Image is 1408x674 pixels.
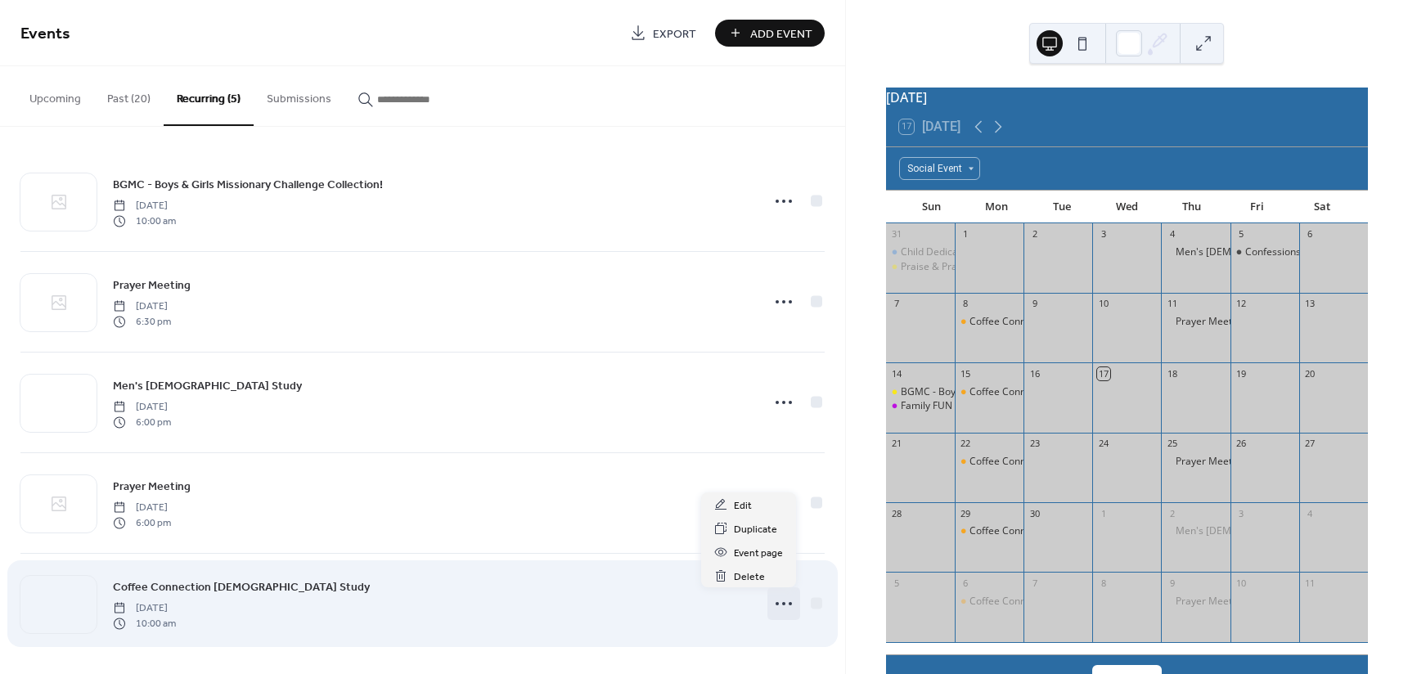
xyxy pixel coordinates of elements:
div: 21 [891,438,903,450]
a: Export [618,20,708,47]
div: 12 [1235,298,1248,310]
div: 27 [1304,438,1316,450]
div: 11 [1166,298,1178,310]
div: 25 [1166,438,1178,450]
span: Prayer Meeting [113,479,191,496]
div: 4 [1304,507,1316,519]
div: Men's Bible Study [1161,524,1230,538]
div: BGMC - Boys & Girls Missionary Challenge Collection! [901,385,1145,399]
button: Add Event [715,20,825,47]
div: Praise & Prayer Service [901,260,1008,274]
span: [DATE] [113,501,171,515]
button: Past (20) [94,66,164,124]
div: Prayer Meeting [1176,595,1246,609]
div: Coffee Connection Bible Study [955,455,1023,469]
span: 6:00 pm [113,515,171,530]
span: Events [20,18,70,50]
div: Coffee Connection [DEMOGRAPHIC_DATA] Study [969,455,1192,469]
button: Submissions [254,66,344,124]
div: Family FUN Day [901,399,973,413]
div: 16 [1028,367,1041,380]
div: 30 [1028,507,1041,519]
div: 2 [1028,228,1041,240]
div: 6 [960,577,972,589]
div: 31 [891,228,903,240]
div: 17 [1097,367,1109,380]
div: [DATE] [886,88,1368,107]
div: 18 [1166,367,1178,380]
div: 29 [960,507,972,519]
div: Men's [DEMOGRAPHIC_DATA] Study [1176,245,1342,259]
span: BGMC - Boys & Girls Missionary Challenge Collection! [113,177,383,194]
div: 22 [960,438,972,450]
div: Confessions of Christian Alcoholic [1230,245,1299,259]
span: Edit [734,497,752,514]
div: Child Dedication Service [901,245,1011,259]
span: Export [653,25,696,43]
span: 10:00 am [113,213,176,228]
div: 23 [1028,438,1041,450]
span: Delete [734,568,765,586]
div: Men's [DEMOGRAPHIC_DATA] Study [1176,524,1342,538]
div: Prayer Meeting [1161,315,1230,329]
div: Prayer Meeting [1176,455,1246,469]
a: BGMC - Boys & Girls Missionary Challenge Collection! [113,175,383,194]
div: Men's Bible Study [1161,245,1230,259]
div: 7 [1028,577,1041,589]
div: 13 [1304,298,1316,310]
a: Men's [DEMOGRAPHIC_DATA] Study [113,376,302,395]
div: 14 [891,367,903,380]
div: 5 [1235,228,1248,240]
div: 19 [1235,367,1248,380]
div: Prayer Meeting [1161,455,1230,469]
div: 8 [960,298,972,310]
div: 1 [1097,507,1109,519]
button: Upcoming [16,66,94,124]
div: Thu [1159,191,1225,223]
div: Child Dedication Service [886,245,955,259]
div: Praise & Prayer Service [886,260,955,274]
div: 24 [1097,438,1109,450]
span: Men's [DEMOGRAPHIC_DATA] Study [113,378,302,395]
span: 6:30 pm [113,314,171,329]
span: Duplicate [734,521,777,538]
div: Sat [1289,191,1355,223]
div: Coffee Connection Bible Study [955,595,1023,609]
div: 7 [891,298,903,310]
button: Recurring (5) [164,66,254,126]
span: [DATE] [113,400,171,415]
div: 3 [1097,228,1109,240]
span: 6:00 pm [113,415,171,429]
span: [DATE] [113,299,171,314]
div: Fri [1225,191,1290,223]
div: Coffee Connection [DEMOGRAPHIC_DATA] Study [969,315,1192,329]
div: Prayer Meeting [1176,315,1246,329]
span: [DATE] [113,199,176,213]
div: 3 [1235,507,1248,519]
div: 10 [1097,298,1109,310]
div: 9 [1166,577,1178,589]
span: [DATE] [113,601,176,616]
span: Coffee Connection [DEMOGRAPHIC_DATA] Study [113,579,370,596]
span: Prayer Meeting [113,277,191,294]
div: 9 [1028,298,1041,310]
div: 6 [1304,228,1316,240]
div: Coffee Connection [DEMOGRAPHIC_DATA] Study [969,595,1192,609]
div: Tue [1029,191,1095,223]
div: 26 [1235,438,1248,450]
div: Coffee Connection [DEMOGRAPHIC_DATA] Study [969,524,1192,538]
span: Event page [734,545,783,562]
div: Coffee Connection [DEMOGRAPHIC_DATA] Study [969,385,1192,399]
a: Prayer Meeting [113,477,191,496]
span: Add Event [750,25,812,43]
div: Sun [899,191,965,223]
div: 10 [1235,577,1248,589]
div: Mon [964,191,1029,223]
div: Coffee Connection Bible Study [955,524,1023,538]
div: Prayer Meeting [1161,595,1230,609]
div: 2 [1166,507,1178,519]
div: 1 [960,228,972,240]
a: Prayer Meeting [113,276,191,294]
div: Family FUN Day [886,399,955,413]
